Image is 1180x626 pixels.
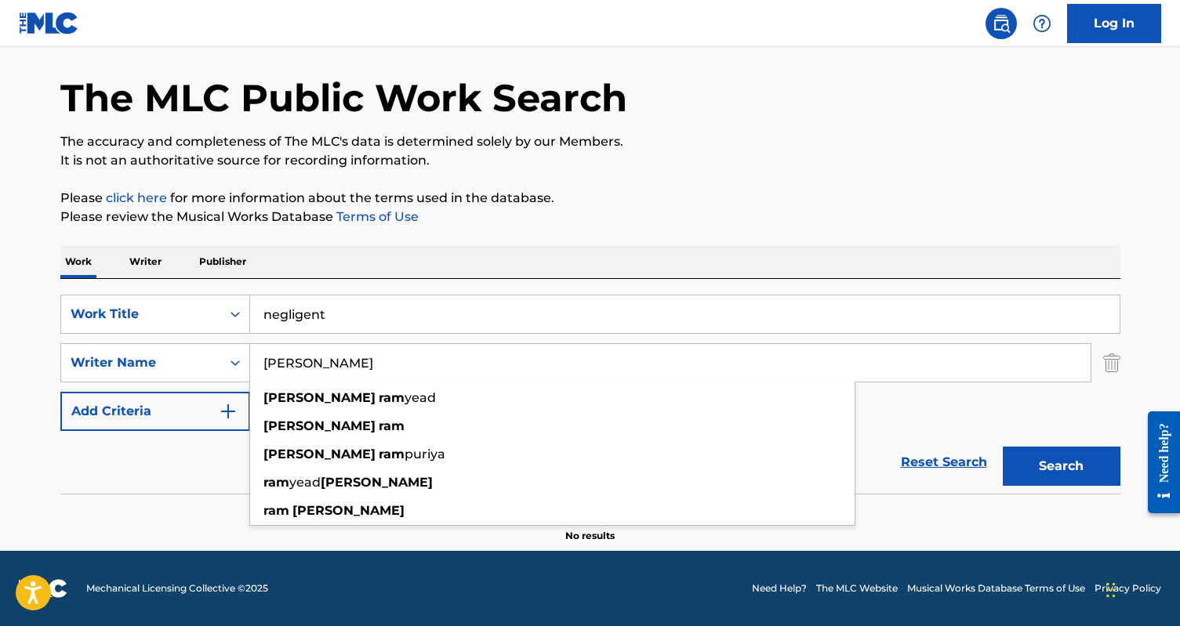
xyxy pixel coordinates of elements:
strong: ram [379,418,405,433]
span: yead [289,475,321,490]
a: Need Help? [752,581,807,595]
a: Log In [1067,4,1161,43]
span: Mechanical Licensing Collective © 2025 [86,581,268,595]
a: Terms of Use [333,209,419,224]
a: Public Search [986,8,1017,39]
a: Musical Works Database Terms of Use [907,581,1085,595]
img: Delete Criterion [1103,343,1120,382]
a: The MLC Website [816,581,898,595]
h1: The MLC Public Work Search [60,74,627,121]
a: click here [106,190,167,205]
p: No results [565,510,615,543]
strong: [PERSON_NAME] [263,390,376,405]
button: Search [1003,447,1120,486]
strong: ram [263,503,289,518]
span: puriya [405,447,445,461]
button: Add Criteria [60,392,250,431]
img: MLC Logo [19,12,79,34]
div: Drag [1106,566,1116,613]
img: help [1033,14,1051,33]
p: The accuracy and completeness of The MLC's data is determined solely by our Members. [60,132,1120,151]
iframe: Chat Widget [1102,551,1180,626]
p: Writer [125,245,166,278]
p: Please review the Musical Works Database [60,208,1120,226]
strong: [PERSON_NAME] [292,503,405,518]
p: Publisher [194,245,251,278]
div: Help [1026,8,1058,39]
a: Privacy Policy [1095,581,1161,595]
div: Work Title [71,305,212,324]
strong: [PERSON_NAME] [321,475,433,490]
strong: [PERSON_NAME] [263,418,376,433]
div: Writer Name [71,353,212,372]
strong: ram [263,475,289,490]
form: Search Form [60,295,1120,494]
img: logo [19,579,67,598]
strong: ram [379,390,405,405]
a: Reset Search [893,445,995,479]
p: Work [60,245,96,278]
img: 9d2ae6d4665cec9f34b9.svg [219,402,238,421]
iframe: Resource Center [1136,400,1180,526]
img: search [992,14,1011,33]
strong: [PERSON_NAME] [263,447,376,461]
span: yead [405,390,436,405]
p: It is not an authoritative source for recording information. [60,151,1120,170]
strong: ram [379,447,405,461]
p: Please for more information about the terms used in the database. [60,189,1120,208]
